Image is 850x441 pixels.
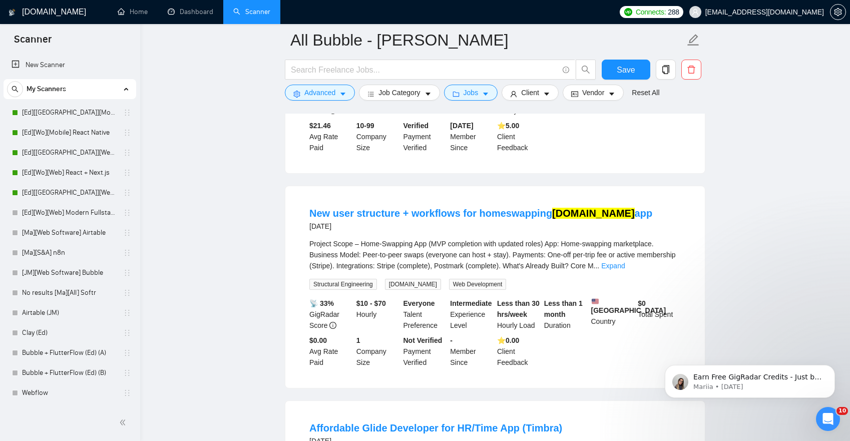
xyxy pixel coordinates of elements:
span: Structural Engineering [309,279,377,290]
div: Avg Rate Paid [307,335,354,368]
button: delete [681,60,701,80]
button: userClientcaret-down [502,85,559,101]
div: GigRadar Score [307,298,354,331]
a: [JM][Web Software] Bubble [22,263,117,283]
button: folderJobscaret-down [444,85,498,101]
b: Less than 30 hrs/week [497,299,540,318]
div: Client Feedback [495,120,542,153]
span: setting [830,8,845,16]
span: user [510,90,517,98]
span: [DOMAIN_NAME] [385,279,441,290]
span: caret-down [424,90,432,98]
span: user [692,9,699,16]
span: holder [123,389,131,397]
b: Less than 1 month [544,299,583,318]
div: Total Spent [636,298,683,331]
div: Payment Verified [401,120,449,153]
a: [Ma][Web Software] Airtable [22,223,117,243]
span: holder [123,369,131,377]
div: Hourly Load [495,298,542,331]
span: holder [123,249,131,257]
span: search [8,86,23,93]
a: New user structure + workflows for homeswapping[DOMAIN_NAME]app [309,208,652,219]
b: Everyone [403,299,435,307]
b: [GEOGRAPHIC_DATA] [591,298,666,314]
a: setting [830,8,846,16]
a: New Scanner [12,55,128,75]
span: caret-down [482,90,489,98]
div: Company Size [354,120,401,153]
b: 📡 33% [309,299,334,307]
span: holder [123,209,131,217]
b: $21.46 [309,122,331,130]
span: holder [123,169,131,177]
span: holder [123,129,131,137]
a: [Ed][Wo][Web] React + Next.js [22,163,117,183]
button: search [7,81,23,97]
a: Airtable (JM) [22,303,117,323]
a: searchScanner [233,8,270,16]
a: Clay (Ed) [22,323,117,343]
span: 10 [836,407,848,415]
img: 🇺🇸 [592,298,599,305]
button: search [576,60,596,80]
span: ... [594,262,600,270]
a: Bubble + FlutterFlow (Ed) (A) [22,343,117,363]
span: edit [687,34,700,47]
a: N8n (Ed) [22,403,117,423]
span: Job Category [378,87,420,98]
span: holder [123,109,131,117]
span: Advanced [304,87,335,98]
a: [Ed][[GEOGRAPHIC_DATA]][Web] React + Next.js [22,143,117,163]
span: idcard [571,90,578,98]
div: Talent Preference [401,298,449,331]
div: Country [589,298,636,331]
span: holder [123,269,131,277]
b: ⭐️ 5.00 [497,122,519,130]
button: copy [656,60,676,80]
button: Save [602,60,650,80]
a: Reset All [632,87,659,98]
a: [Ed][Wo][Mobile] React Native [22,123,117,143]
span: Save [617,64,635,76]
div: Project Scope – Home-Swapping App (MVP completion with updated roles) App: Home-swapping marketpl... [309,238,681,271]
a: [Ma][S&A] n8n [22,243,117,263]
b: 1 [356,336,360,344]
iframe: Intercom live chat [816,407,840,431]
b: Not Verified [403,336,443,344]
a: [Ed][Wo][Web] Modern Fullstack [22,203,117,223]
button: idcardVendorcaret-down [563,85,624,101]
span: holder [123,329,131,337]
li: New Scanner [4,55,136,75]
span: caret-down [543,90,550,98]
span: Web Development [449,279,507,290]
b: [DATE] [450,122,473,130]
div: Member Since [448,120,495,153]
span: info-circle [329,322,336,329]
a: dashboardDashboard [168,8,213,16]
a: Bubble + FlutterFlow (Ed) (B) [22,363,117,383]
span: delete [682,65,701,74]
span: holder [123,229,131,237]
span: bars [367,90,374,98]
span: search [576,65,595,74]
div: Client Feedback [495,335,542,368]
a: No results [Ma][All] Softr [22,283,117,303]
span: holder [123,289,131,297]
div: Hourly [354,298,401,331]
b: Verified [403,122,429,130]
div: Experience Level [448,298,495,331]
div: Duration [542,298,589,331]
b: - [450,336,453,344]
span: setting [293,90,300,98]
span: Connects: [636,7,666,18]
img: upwork-logo.png [624,8,632,16]
div: Member Since [448,335,495,368]
span: Vendor [582,87,604,98]
span: My Scanners [27,79,66,99]
iframe: Intercom notifications message [650,344,850,414]
a: [Ed][[GEOGRAPHIC_DATA]][Web] Modern Fullstack [22,183,117,203]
